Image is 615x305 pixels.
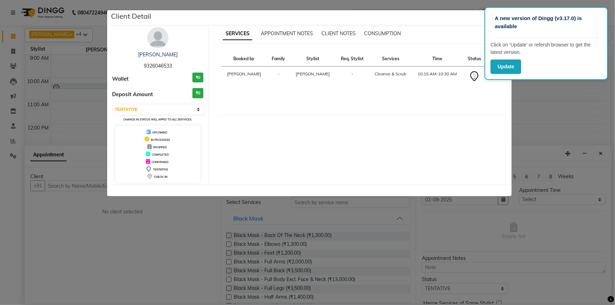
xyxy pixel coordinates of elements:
[123,118,192,121] small: Change in status will apply to all services.
[267,51,290,67] th: Family
[152,160,168,164] span: CONFIRMED
[112,75,129,83] span: Wallet
[495,14,598,30] p: A new version of Dingg (v3.17.0) is available
[491,60,521,74] button: Update
[369,51,412,67] th: Services
[261,30,313,37] span: APPOINTMENT NOTES
[463,51,486,67] th: Status
[412,51,463,67] th: Time
[151,138,170,142] span: IN PROGRESS
[412,67,463,87] td: 10:15 AM-10:30 AM
[152,131,167,134] span: UPCOMING
[192,73,203,83] h3: ₹0
[221,67,267,87] td: [PERSON_NAME]
[491,41,602,56] p: Click on ‘Update’ or refersh browser to get the latest version.
[138,51,178,58] a: [PERSON_NAME]
[153,168,168,171] span: TENTATIVE
[336,67,369,87] td: -
[296,71,330,76] span: [PERSON_NAME]
[221,51,267,67] th: Booked by
[144,63,172,69] span: 9326046533
[321,30,356,37] span: CLIENT NOTES
[153,145,167,149] span: DROPPED
[267,67,290,87] td: -
[112,91,153,99] span: Deposit Amount
[192,88,203,98] h3: ₹0
[223,27,252,40] span: SERVICES
[364,30,401,37] span: CONSUMPTION
[111,11,152,21] h5: Client Detail
[147,27,168,48] img: avatar
[154,175,167,179] span: CHECK-IN
[290,51,336,67] th: Stylist
[336,51,369,67] th: Req. Stylist
[373,71,408,77] div: Cleanse & Scrub
[152,153,169,156] span: COMPLETED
